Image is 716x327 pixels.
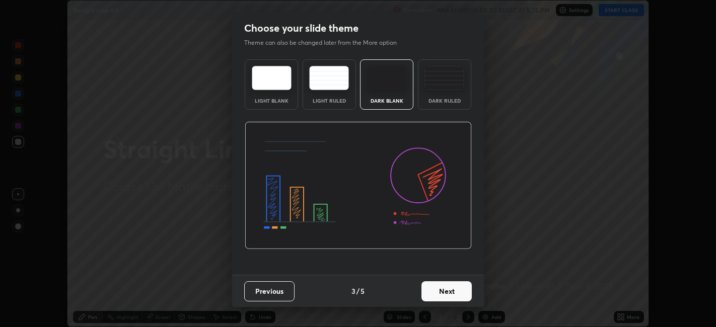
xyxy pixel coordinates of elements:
img: lightTheme.e5ed3b09.svg [252,66,292,90]
img: darkTheme.f0cc69e5.svg [367,66,407,90]
h4: 3 [351,286,355,296]
h4: 5 [361,286,365,296]
div: Light Blank [251,98,292,103]
div: Light Ruled [309,98,349,103]
div: Dark Blank [367,98,407,103]
img: darkRuledTheme.de295e13.svg [424,66,464,90]
img: lightRuledTheme.5fabf969.svg [309,66,349,90]
h2: Choose your slide theme [244,22,359,35]
div: Dark Ruled [424,98,465,103]
p: Theme can also be changed later from the More option [244,38,407,47]
button: Next [421,281,472,301]
button: Previous [244,281,295,301]
h4: / [356,286,360,296]
img: darkThemeBanner.d06ce4a2.svg [245,122,472,250]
